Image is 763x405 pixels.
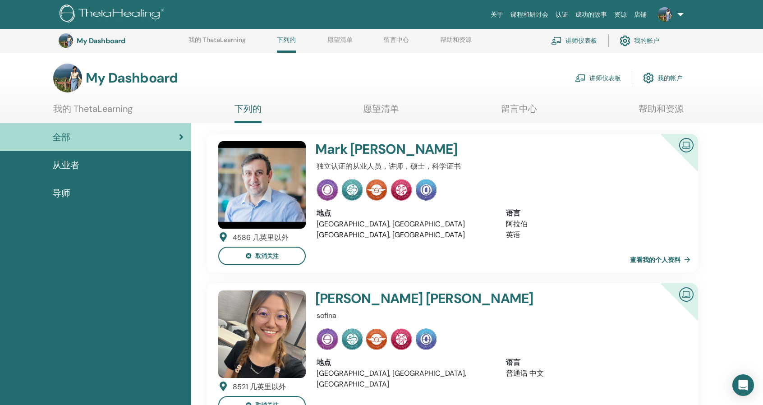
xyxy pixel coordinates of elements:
div: 经过认证的在线讲师 [646,134,698,186]
a: 课程和研讨会 [507,6,552,23]
img: 经过认证的在线讲师 [676,284,697,304]
img: default.jpg [657,7,672,22]
h4: [PERSON_NAME] [PERSON_NAME] [315,290,620,307]
span: 从业者 [52,158,79,172]
span: 导师 [52,186,70,200]
a: 讲师仪表板 [551,31,597,51]
img: default.jpg [59,33,73,48]
a: 留言中心 [501,103,537,121]
div: 语言 [506,357,682,368]
li: [GEOGRAPHIC_DATA], [GEOGRAPHIC_DATA] [317,219,492,230]
img: chalkboard-teacher.svg [575,74,586,82]
div: 地点 [317,357,492,368]
div: 4586 几英里以外 [233,232,289,243]
a: 关于 [487,6,507,23]
li: 英语 [506,230,682,240]
p: 独立认证的从业人员，讲师，硕士，科学证书 [317,161,681,172]
a: 愿望清单 [327,36,353,51]
button: 取消关注 [218,247,306,265]
a: 店铺 [630,6,650,23]
a: 我的帐户 [620,31,659,51]
img: default.jpg [218,290,306,378]
li: [GEOGRAPHIC_DATA], [GEOGRAPHIC_DATA] [317,230,492,240]
a: 留言中心 [384,36,409,51]
h3: My Dashboard [77,37,167,45]
img: cog.svg [620,33,630,48]
a: 下列的 [277,36,296,53]
p: sofina [317,310,681,321]
li: 阿拉伯 [506,219,682,230]
a: 帮助和资源 [440,36,472,51]
h4: Mark [PERSON_NAME] [315,141,620,157]
img: cog.svg [643,70,654,86]
li: [GEOGRAPHIC_DATA], [GEOGRAPHIC_DATA], [GEOGRAPHIC_DATA] [317,368,492,390]
a: 资源 [611,6,630,23]
div: 8521 几英里以外 [233,382,286,392]
a: 认证 [552,6,572,23]
div: 经过认证的在线讲师 [646,283,698,335]
div: 语言 [506,208,682,219]
a: 我的帐户 [643,68,683,88]
img: default.jpg [53,64,82,92]
img: 经过认证的在线讲师 [676,134,697,155]
a: 我的 ThetaLearning [53,103,133,121]
a: 愿望清单 [363,103,399,121]
div: Open Intercom Messenger [732,374,754,396]
img: chalkboard-teacher.svg [551,37,562,45]
a: 帮助和资源 [639,103,684,121]
a: 成功的故事 [572,6,611,23]
a: 我的 ThetaLearning [188,36,246,51]
span: 全部 [52,130,70,144]
a: 查看我的个人资料 [630,251,694,269]
a: 下列的 [234,103,262,123]
li: 普通话 中文 [506,368,682,379]
h3: My Dashboard [86,70,178,86]
img: logo.png [60,5,167,25]
img: default.jpg [218,141,306,229]
a: 讲师仪表板 [575,68,621,88]
div: 地点 [317,208,492,219]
